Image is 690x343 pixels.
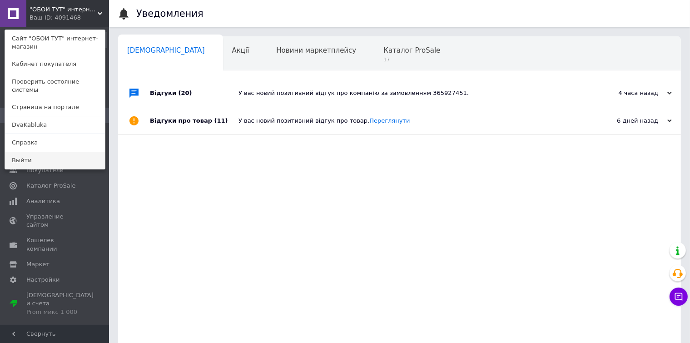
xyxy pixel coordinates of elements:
span: Акції [232,46,249,55]
span: Аналитика [26,197,60,205]
a: DvaKabluka [5,116,105,134]
div: Відгуки про товар [150,107,238,134]
span: Маркет [26,260,50,268]
span: Кошелек компании [26,236,84,253]
div: 6 дней назад [581,117,672,125]
span: [DEMOGRAPHIC_DATA] и счета [26,291,94,316]
a: Переглянути [369,117,410,124]
span: Настройки [26,276,60,284]
span: (20) [179,89,192,96]
span: "ОБОИ ТУТ" интернет-магазин [30,5,98,14]
div: Ваш ID: 4091468 [30,14,68,22]
div: Відгуки [150,80,238,107]
div: У вас новий позитивний відгук про компанію за замовленням 365927451. [238,89,581,97]
a: Выйти [5,152,105,169]
span: Управление сайтом [26,213,84,229]
a: Кабинет покупателя [5,55,105,73]
button: Чат с покупателем [670,288,688,306]
a: Справка [5,134,105,151]
span: 17 [383,56,440,63]
span: Каталог ProSale [383,46,440,55]
span: [DEMOGRAPHIC_DATA] [127,46,205,55]
span: Покупатели [26,166,64,174]
span: Новини маркетплейсу [276,46,356,55]
a: Проверить состояние системы [5,73,105,99]
div: 4 часа назад [581,89,672,97]
h1: Уведомления [136,8,204,19]
span: (11) [214,117,228,124]
div: У вас новий позитивний відгук про товар. [238,117,581,125]
span: Каталог ProSale [26,182,75,190]
a: Сайт "ОБОИ ТУТ" интернет-магазин [5,30,105,55]
a: Страница на портале [5,99,105,116]
div: Prom микс 1 000 [26,308,94,316]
